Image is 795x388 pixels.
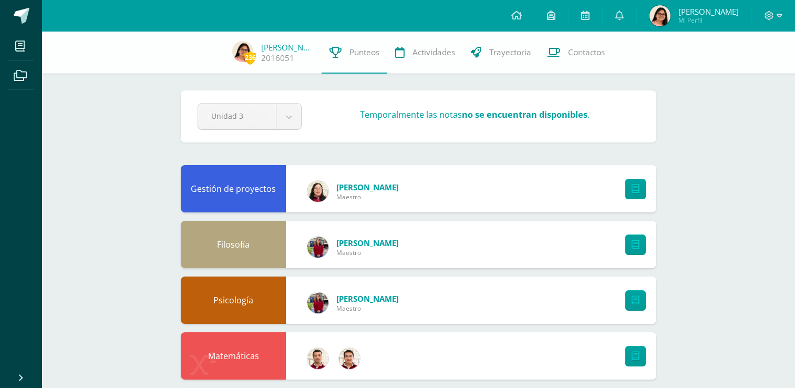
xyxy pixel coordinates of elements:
div: Matemáticas [181,332,286,380]
img: e1f0730b59be0d440f55fb027c9eff26.png [307,237,328,258]
a: Punteos [322,32,387,74]
span: 236 [244,51,256,64]
span: Trayectoria [489,47,531,58]
a: Actividades [387,32,463,74]
a: Unidad 3 [198,104,301,129]
strong: no se encuentran disponibles [462,109,587,120]
img: 76b79572e868f347d82537b4f7bc2cf5.png [339,348,360,369]
span: Unidad 3 [211,104,263,128]
img: c6b4b3f06f981deac34ce0a071b61492.png [307,181,328,202]
a: [PERSON_NAME] [336,238,399,248]
span: Maestro [336,192,399,201]
img: 85da2c7de53b6dc5a40f3c6f304e3276.png [232,41,253,62]
span: Punteos [349,47,379,58]
img: 8967023db232ea363fa53c906190b046.png [307,348,328,369]
span: Maestro [336,304,399,313]
img: 85da2c7de53b6dc5a40f3c6f304e3276.png [649,5,670,26]
a: Trayectoria [463,32,539,74]
a: [PERSON_NAME] [336,182,399,192]
h3: Temporalmente las notas . [360,109,590,120]
span: Contactos [568,47,605,58]
span: Actividades [412,47,455,58]
a: [PERSON_NAME] [336,293,399,304]
a: [PERSON_NAME] [261,42,314,53]
span: Mi Perfil [678,16,739,25]
span: [PERSON_NAME] [678,6,739,17]
div: Filosofía [181,221,286,268]
span: Maestro [336,248,399,257]
div: Psicología [181,277,286,324]
img: e1f0730b59be0d440f55fb027c9eff26.png [307,292,328,313]
a: Contactos [539,32,613,74]
a: 2016051 [261,53,294,64]
div: Gestión de proyectos [181,165,286,212]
